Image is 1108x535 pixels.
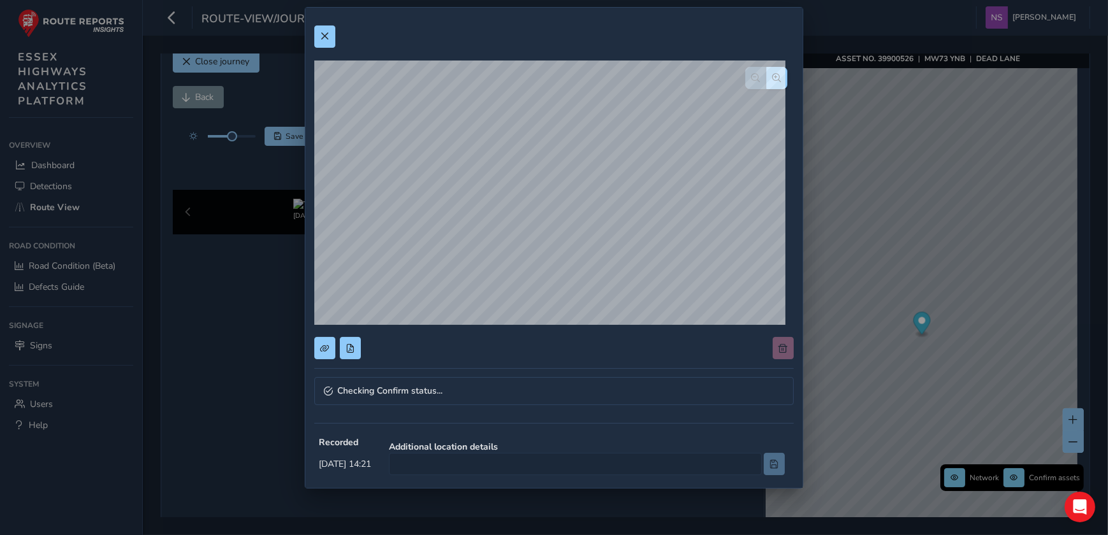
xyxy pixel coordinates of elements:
span: Checking Confirm status... [337,387,442,396]
a: Expand [314,377,794,405]
span: [DATE] 14:21 [319,458,371,470]
div: Open Intercom Messenger [1065,492,1095,522]
strong: Recorded [319,436,371,448]
strong: Additional location details [389,441,785,453]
